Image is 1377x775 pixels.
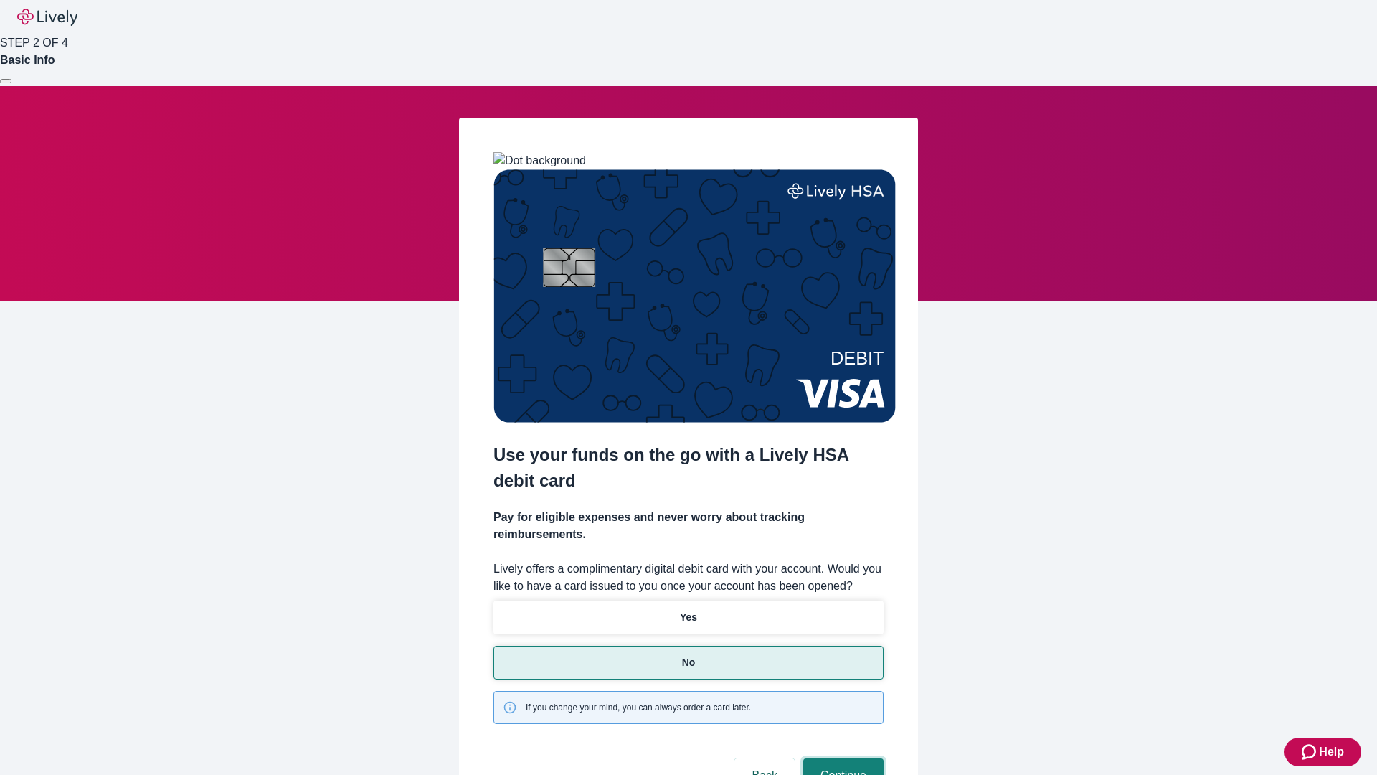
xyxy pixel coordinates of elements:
svg: Zendesk support icon [1302,743,1319,761]
p: No [682,655,696,670]
h4: Pay for eligible expenses and never worry about tracking reimbursements. [493,509,884,543]
h2: Use your funds on the go with a Lively HSA debit card [493,442,884,494]
img: Lively [17,9,77,26]
label: Lively offers a complimentary digital debit card with your account. Would you like to have a card... [493,560,884,595]
button: Yes [493,601,884,634]
span: If you change your mind, you can always order a card later. [526,701,751,714]
span: Help [1319,743,1344,761]
button: Zendesk support iconHelp [1284,738,1361,766]
p: Yes [680,610,697,625]
img: Debit card [493,169,896,423]
img: Dot background [493,152,586,169]
button: No [493,646,884,680]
